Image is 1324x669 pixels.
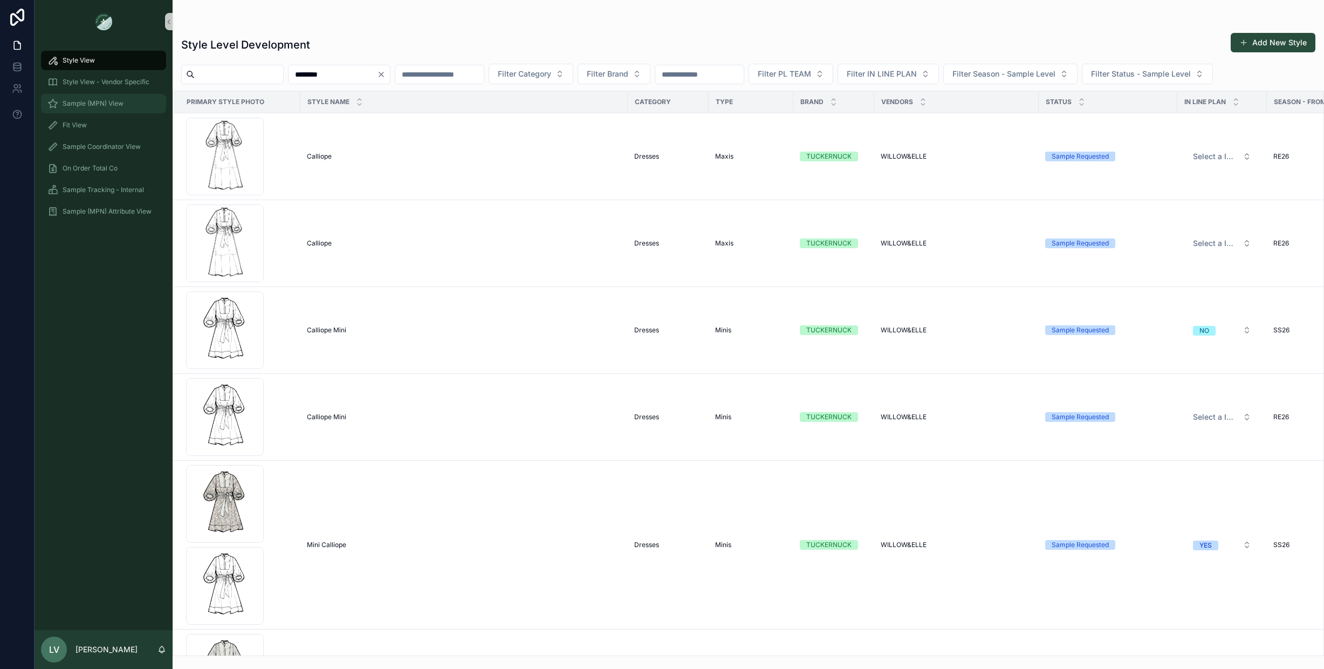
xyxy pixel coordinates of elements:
[1193,238,1238,249] span: Select a IN LINE PLAN
[716,98,733,106] span: Type
[715,326,787,334] a: Minis
[715,413,787,421] a: Minis
[63,207,152,216] span: Sample (MPN) Attribute View
[1052,238,1109,248] div: Sample Requested
[715,152,733,161] span: Maxis
[489,64,573,84] button: Select Button
[1184,320,1260,340] button: Select Button
[498,69,551,79] span: Filter Category
[41,72,166,92] a: Style View - Vendor Specific
[800,98,824,106] span: Brand
[307,98,349,106] span: Style Name
[881,326,927,334] span: WILLOW&ELLE
[63,99,124,108] span: Sample (MPN) View
[181,37,310,52] h1: Style Level Development
[634,541,702,549] a: Dresses
[307,413,621,421] a: Calliope Mini
[634,326,702,334] a: Dresses
[881,413,1032,421] a: WILLOW&ELLE
[881,239,1032,248] a: WILLOW&ELLE
[634,413,702,421] a: Dresses
[41,180,166,200] a: Sample Tracking - Internal
[1052,325,1109,335] div: Sample Requested
[307,152,621,161] a: Calliope
[578,64,650,84] button: Select Button
[63,164,118,173] span: On Order Total Co
[307,239,332,248] span: Calliope
[307,326,346,334] span: Calliope Mini
[881,326,1032,334] a: WILLOW&ELLE
[881,541,927,549] span: WILLOW&ELLE
[41,115,166,135] a: Fit View
[715,326,731,334] span: Minis
[800,238,868,248] a: TUCKERNUCK
[1045,238,1171,248] a: Sample Requested
[800,325,868,335] a: TUCKERNUCK
[1052,412,1109,422] div: Sample Requested
[715,239,733,248] span: Maxis
[1184,233,1260,254] a: Select Button
[715,541,731,549] span: Minis
[715,152,787,161] a: Maxis
[377,70,390,79] button: Clear
[1091,69,1191,79] span: Filter Status - Sample Level
[63,121,87,129] span: Fit View
[1273,541,1289,549] span: SS26
[952,69,1055,79] span: Filter Season - Sample Level
[1199,541,1212,550] div: YES
[806,412,852,422] div: TUCKERNUCK
[715,413,731,421] span: Minis
[41,94,166,113] a: Sample (MPN) View
[634,239,702,248] a: Dresses
[41,159,166,178] a: On Order Total Co
[95,13,112,30] img: App logo
[1045,152,1171,161] a: Sample Requested
[63,56,95,65] span: Style View
[847,69,917,79] span: Filter IN LINE PLAN
[63,78,149,86] span: Style View - Vendor Specific
[634,239,659,248] span: Dresses
[634,152,702,161] a: Dresses
[1045,325,1171,335] a: Sample Requested
[1184,234,1260,253] button: Select Button
[806,325,852,335] div: TUCKERNUCK
[1273,413,1289,421] span: RE26
[749,64,833,84] button: Select Button
[1045,540,1171,550] a: Sample Requested
[307,326,621,334] a: Calliope Mini
[881,152,1032,161] a: WILLOW&ELLE
[1184,407,1260,427] a: Select Button
[1231,33,1315,52] button: Add New Style
[1273,239,1289,248] span: RE26
[307,239,621,248] a: Calliope
[307,152,332,161] span: Calliope
[1184,146,1260,167] a: Select Button
[63,142,141,151] span: Sample Coordinator View
[1184,535,1260,555] a: Select Button
[881,98,913,106] span: Vendors
[307,413,346,421] span: Calliope Mini
[41,51,166,70] a: Style View
[800,152,868,161] a: TUCKERNUCK
[800,412,868,422] a: TUCKERNUCK
[587,69,628,79] span: Filter Brand
[1273,326,1289,334] span: SS26
[1184,535,1260,555] button: Select Button
[634,152,659,161] span: Dresses
[1273,152,1289,161] span: RE26
[307,541,621,549] a: Mini Calliope
[881,239,927,248] span: WILLOW&ELLE
[806,152,852,161] div: TUCKERNUCK
[881,413,927,421] span: WILLOW&ELLE
[838,64,939,84] button: Select Button
[881,541,1032,549] a: WILLOW&ELLE
[41,202,166,221] a: Sample (MPN) Attribute View
[1046,98,1072,106] span: Status
[76,644,138,655] p: [PERSON_NAME]
[1199,326,1209,336] div: NO
[187,98,264,106] span: Primary Style Photo
[715,239,787,248] a: Maxis
[1193,412,1238,422] span: Select a IN LINE PLAN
